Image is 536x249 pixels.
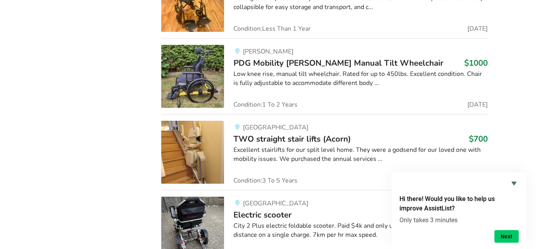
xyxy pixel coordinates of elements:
[161,38,487,114] a: mobility-pdg mobility stella gl manual tilt wheelchair[PERSON_NAME]PDG Mobility [PERSON_NAME] Man...
[233,26,311,32] span: Condition: Less Than 1 Year
[399,194,519,213] h2: Hi there! Would you like to help us improve AssistList?
[161,114,487,190] a: mobility-two straight stair lifts (acorn)[GEOGRAPHIC_DATA]TWO straight stair lifts (Acorn)$700Exc...
[509,179,519,188] button: Hide survey
[469,134,488,144] h3: $700
[233,177,297,184] span: Condition: 3 To 5 Years
[399,216,519,224] p: Only takes 3 minutes
[243,47,294,56] span: [PERSON_NAME]
[467,101,488,108] span: [DATE]
[467,26,488,32] span: [DATE]
[233,70,487,88] div: Low knee rise, manual tilt wheelchair. Rated for up to 450lbs. Excellent condition. Chair is full...
[233,57,443,68] span: PDG Mobility [PERSON_NAME] Manual Tilt Wheelchair
[233,146,487,164] div: Excellent stairlifts for our split level home. They were a godsend for our loved one with mobilit...
[161,121,224,184] img: mobility-two straight stair lifts (acorn)
[233,221,487,240] div: City 2 Plus electric foldable scooter. Paid $4k and only used a couple months. 25km distance on a...
[243,199,308,208] span: [GEOGRAPHIC_DATA]
[494,230,519,243] button: Next question
[233,133,351,144] span: TWO straight stair lifts (Acorn)
[233,209,292,220] span: Electric scooter
[243,123,308,132] span: [GEOGRAPHIC_DATA]
[161,45,224,108] img: mobility-pdg mobility stella gl manual tilt wheelchair
[399,179,519,243] div: Hi there! Would you like to help us improve AssistList?
[233,101,297,108] span: Condition: 1 To 2 Years
[464,58,488,68] h3: $1000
